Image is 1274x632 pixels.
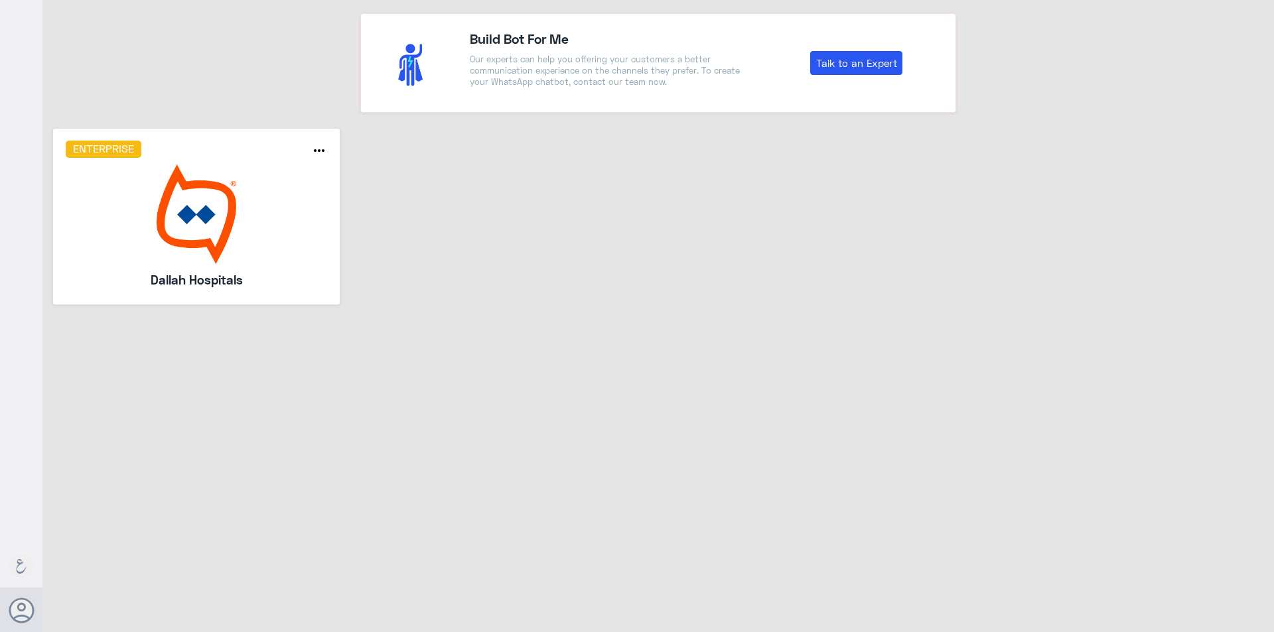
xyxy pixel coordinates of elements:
[66,164,328,264] img: bot image
[101,271,292,289] h5: Dallah Hospitals
[311,143,327,162] button: more_horiz
[66,141,142,158] h6: Enterprise
[810,51,902,75] a: Talk to an Expert
[470,54,747,88] p: Our experts can help you offering your customers a better communication experience on the channel...
[9,598,34,623] button: Avatar
[470,29,747,48] h4: Build Bot For Me
[311,143,327,158] i: more_horiz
